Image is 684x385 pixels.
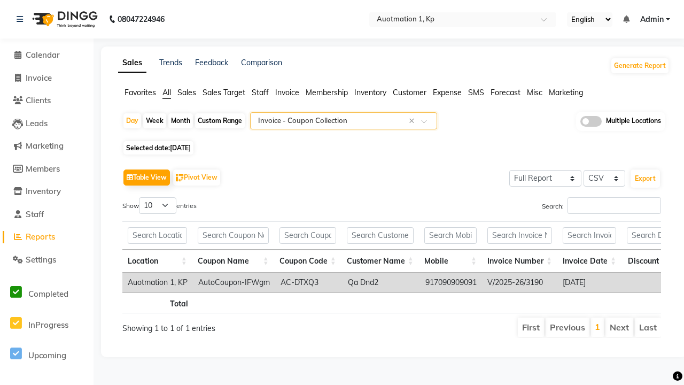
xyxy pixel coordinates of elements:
a: Leads [3,118,91,130]
div: Week [143,113,166,128]
span: Forecast [491,88,520,97]
span: Multiple Locations [606,116,661,127]
td: Auotmation 1, KP [122,273,193,292]
span: Reports [26,232,55,242]
span: InProgress [28,320,68,330]
span: All [162,88,171,97]
td: [DATE] [557,273,621,292]
td: AC-DTXQ3 [275,273,343,292]
th: Coupon Code: activate to sort column ascending [274,250,341,273]
a: Calendar [3,49,91,61]
a: Marketing [3,140,91,152]
span: Misc [527,88,542,97]
span: Marketing [549,88,583,97]
span: Marketing [26,141,64,151]
a: Invoice [3,72,91,84]
button: Generate Report [611,58,669,73]
span: Inventory [354,88,386,97]
span: Sales [177,88,196,97]
input: Search Invoice Date [563,227,616,244]
div: Month [168,113,193,128]
a: Clients [3,95,91,107]
span: Staff [252,88,269,97]
span: Clients [26,95,51,105]
span: Membership [306,88,348,97]
span: Leads [26,118,48,128]
span: Customer [393,88,426,97]
span: Settings [26,255,56,265]
span: Invoice [26,73,52,83]
span: Expense [433,88,462,97]
span: Completed [28,289,68,299]
label: Show entries [122,197,197,214]
span: Calendar [26,50,60,60]
label: Search: [542,197,661,214]
button: Export [631,170,660,188]
a: 1 [595,321,600,332]
th: Location: activate to sort column ascending [122,250,192,273]
span: Invoice [275,88,299,97]
img: pivot.png [176,174,184,182]
span: Favorites [125,88,156,97]
span: Upcoming [28,350,66,360]
a: Reports [3,231,91,243]
input: Search: [568,197,661,214]
a: Trends [159,58,182,67]
div: Custom Range [195,113,245,128]
div: Showing 1 to 1 of 1 entries [122,317,338,334]
input: Search Coupon Code [279,227,336,244]
button: Pivot View [173,170,220,186]
b: 08047224946 [118,4,165,34]
span: [DATE] [170,144,191,152]
input: Search Coupon Name [198,227,269,244]
div: Day [123,113,141,128]
th: Mobile: activate to sort column ascending [419,250,482,273]
span: Members [26,164,60,174]
input: Search Customer Name [347,227,414,244]
span: Clear all [409,115,418,127]
a: Comparison [241,58,282,67]
select: Showentries [139,197,176,214]
td: V/2025-26/3190 [482,273,557,292]
th: Invoice Number: activate to sort column ascending [482,250,557,273]
span: SMS [468,88,484,97]
input: Search Invoice Number [487,227,552,244]
input: Search Mobile [424,227,477,244]
th: Coupon Name: activate to sort column ascending [192,250,274,273]
td: 917090909091 [420,273,482,292]
span: Selected date: [123,141,193,155]
a: Inventory [3,186,91,198]
th: Customer Name: activate to sort column ascending [341,250,419,273]
td: Qa Dnd2 [343,273,420,292]
span: Staff [26,209,44,219]
button: Table View [123,170,170,186]
td: AutoCoupon-IFWgm [193,273,275,292]
a: Staff [3,209,91,221]
a: Sales [118,53,146,73]
th: Total [122,292,193,313]
th: Invoice Date: activate to sort column ascending [557,250,621,273]
span: Sales Target [203,88,245,97]
a: Feedback [195,58,228,67]
img: logo [27,4,100,34]
span: Admin [640,14,664,25]
input: Search Location [128,227,187,244]
span: Inventory [26,186,61,196]
a: Members [3,163,91,175]
a: Settings [3,254,91,266]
